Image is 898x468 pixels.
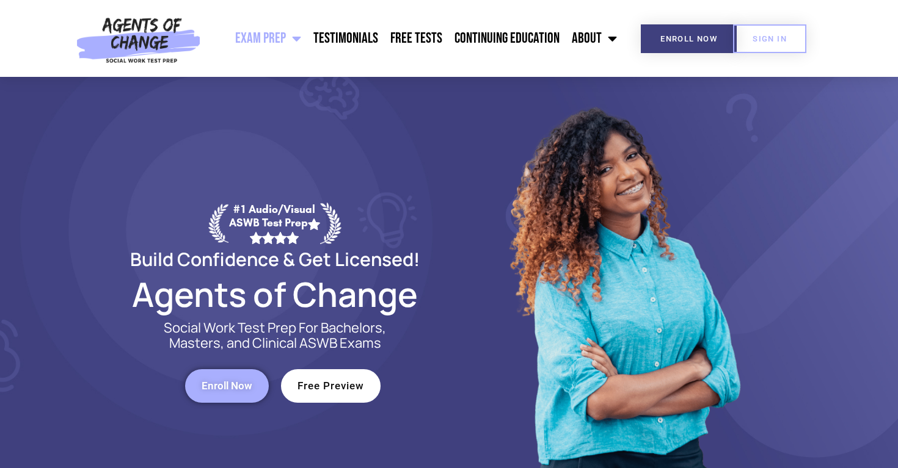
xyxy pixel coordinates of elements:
[384,23,448,54] a: Free Tests
[101,280,449,308] h2: Agents of Change
[206,23,623,54] nav: Menu
[448,23,566,54] a: Continuing Education
[641,24,737,53] a: Enroll Now
[281,369,381,403] a: Free Preview
[150,320,400,351] p: Social Work Test Prep For Bachelors, Masters, and Clinical ASWB Exams
[101,250,449,268] h2: Build Confidence & Get Licensed!
[660,35,717,43] span: Enroll Now
[298,381,364,391] span: Free Preview
[733,24,806,53] a: SIGN IN
[185,369,269,403] a: Enroll Now
[228,203,320,243] div: #1 Audio/Visual ASWB Test Prep
[753,35,787,43] span: SIGN IN
[566,23,623,54] a: About
[202,381,252,391] span: Enroll Now
[229,23,307,54] a: Exam Prep
[307,23,384,54] a: Testimonials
